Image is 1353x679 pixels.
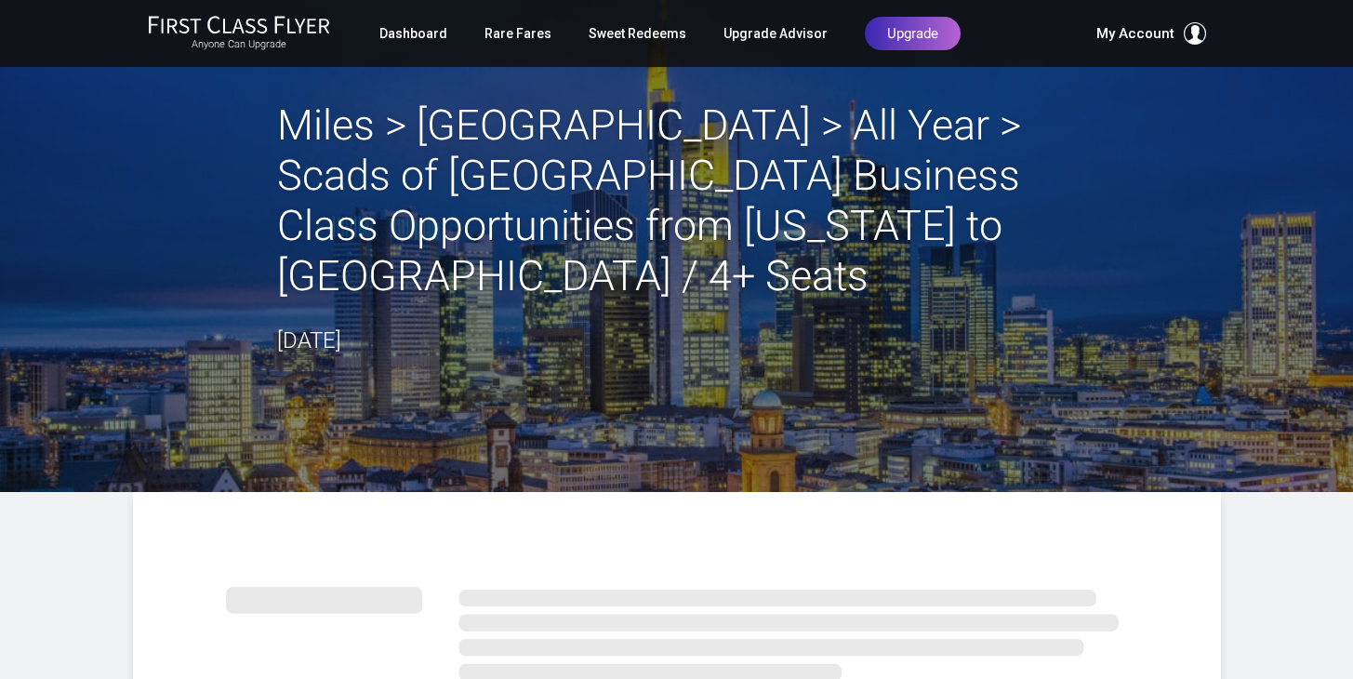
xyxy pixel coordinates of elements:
[148,15,330,52] a: First Class FlyerAnyone Can Upgrade
[1096,22,1174,45] span: My Account
[589,17,686,50] a: Sweet Redeems
[1096,22,1206,45] button: My Account
[148,15,330,34] img: First Class Flyer
[865,17,961,50] a: Upgrade
[277,100,1077,301] h2: Miles > [GEOGRAPHIC_DATA] > All Year > Scads of [GEOGRAPHIC_DATA] Business Class Opportunities fr...
[723,17,828,50] a: Upgrade Advisor
[148,38,330,51] small: Anyone Can Upgrade
[484,17,551,50] a: Rare Fares
[277,327,341,353] time: [DATE]
[379,17,447,50] a: Dashboard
